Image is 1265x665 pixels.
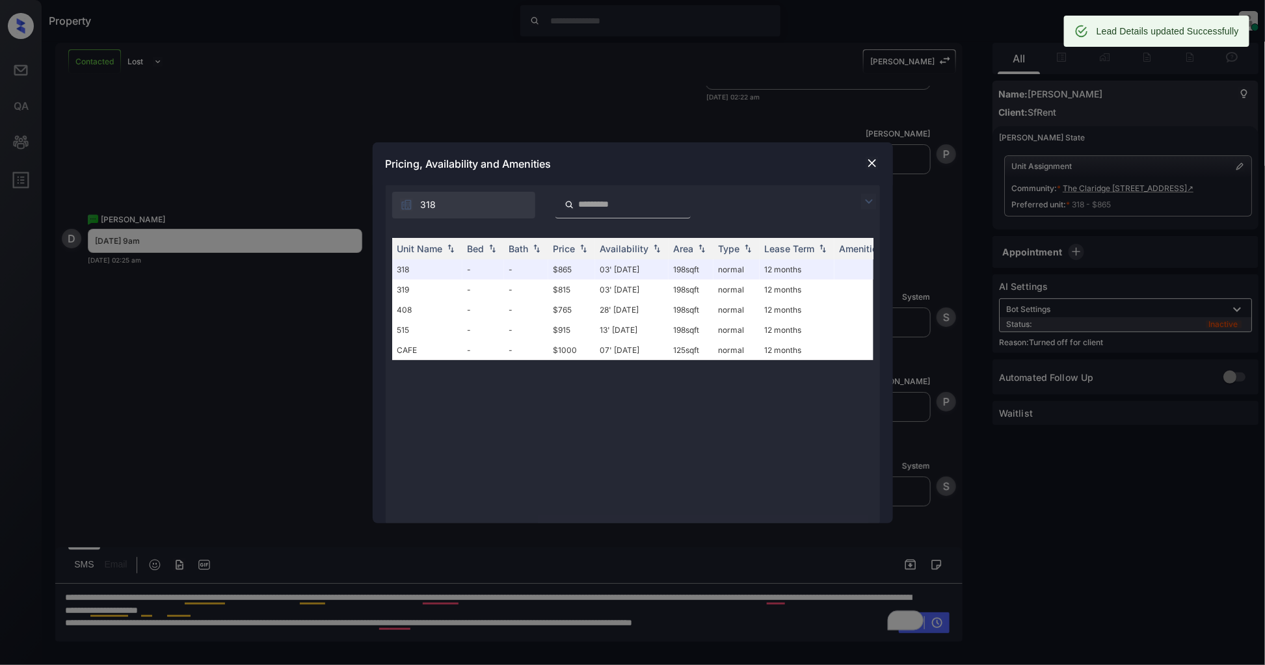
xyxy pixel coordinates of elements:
[392,259,462,280] td: 318
[548,280,595,300] td: $815
[397,243,443,254] div: Unit Name
[462,280,504,300] td: -
[421,198,436,212] span: 318
[595,320,669,340] td: 13' [DATE]
[548,300,595,320] td: $765
[816,244,829,253] img: sorting
[548,340,595,360] td: $1000
[504,340,548,360] td: -
[760,300,834,320] td: 12 months
[713,259,760,280] td: normal
[719,243,740,254] div: Type
[861,194,877,209] img: icon-zuma
[530,244,543,253] img: sorting
[553,243,576,254] div: Price
[669,300,713,320] td: 198 sqft
[462,300,504,320] td: -
[444,244,457,253] img: sorting
[504,280,548,300] td: -
[392,340,462,360] td: CAFE
[760,259,834,280] td: 12 months
[713,280,760,300] td: normal
[650,244,663,253] img: sorting
[840,243,883,254] div: Amenities
[669,280,713,300] td: 198 sqft
[565,199,574,211] img: icon-zuma
[713,340,760,360] td: normal
[462,320,504,340] td: -
[595,280,669,300] td: 03' [DATE]
[486,244,499,253] img: sorting
[669,340,713,360] td: 125 sqft
[741,244,754,253] img: sorting
[509,243,529,254] div: Bath
[600,243,649,254] div: Availability
[695,244,708,253] img: sorting
[760,320,834,340] td: 12 months
[400,198,413,211] img: icon-zuma
[577,244,590,253] img: sorting
[504,259,548,280] td: -
[595,300,669,320] td: 28' [DATE]
[765,243,815,254] div: Lease Term
[392,300,462,320] td: 408
[548,259,595,280] td: $865
[595,340,669,360] td: 07' [DATE]
[504,320,548,340] td: -
[392,280,462,300] td: 319
[669,320,713,340] td: 198 sqft
[713,320,760,340] td: normal
[760,340,834,360] td: 12 months
[760,280,834,300] td: 12 months
[674,243,694,254] div: Area
[669,259,713,280] td: 198 sqft
[468,243,485,254] div: Bed
[504,300,548,320] td: -
[392,320,462,340] td: 515
[866,157,879,170] img: close
[548,320,595,340] td: $915
[373,142,893,185] div: Pricing, Availability and Amenities
[462,340,504,360] td: -
[462,259,504,280] td: -
[713,300,760,320] td: normal
[595,259,669,280] td: 03' [DATE]
[1097,20,1239,43] div: Lead Details updated Successfully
